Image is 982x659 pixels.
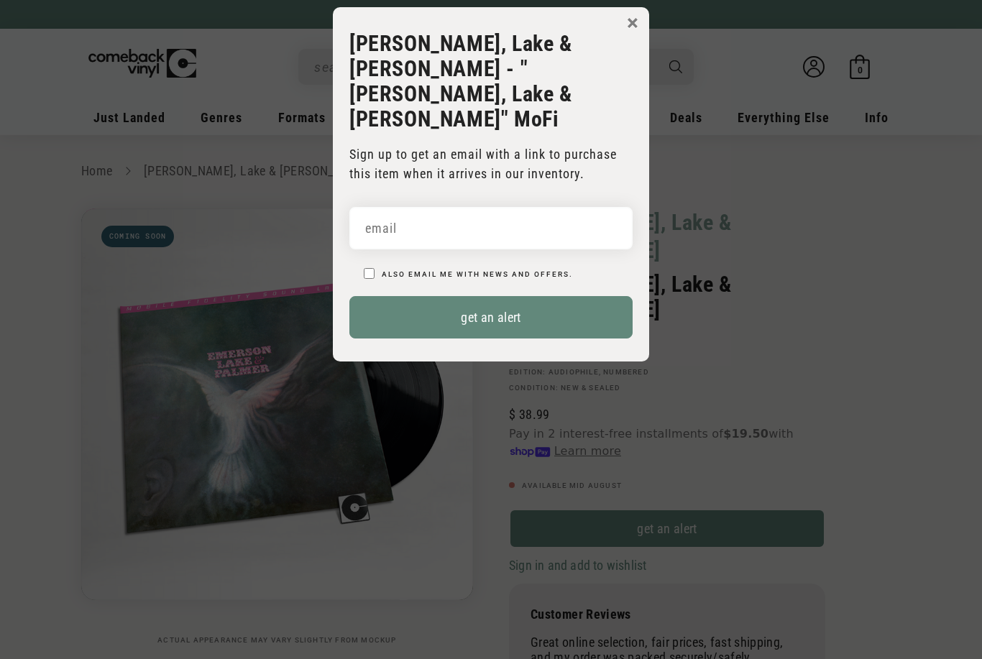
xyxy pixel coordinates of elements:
label: Also email me with news and offers. [382,270,573,278]
button: get an alert [349,296,633,338]
input: email [349,207,633,249]
p: Sign up to get an email with a link to purchase this item when it arrives in our inventory. [349,144,633,183]
h3: [PERSON_NAME], Lake & [PERSON_NAME] - "[PERSON_NAME], Lake & [PERSON_NAME]" MoFi [349,31,633,132]
button: × [627,12,638,34]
